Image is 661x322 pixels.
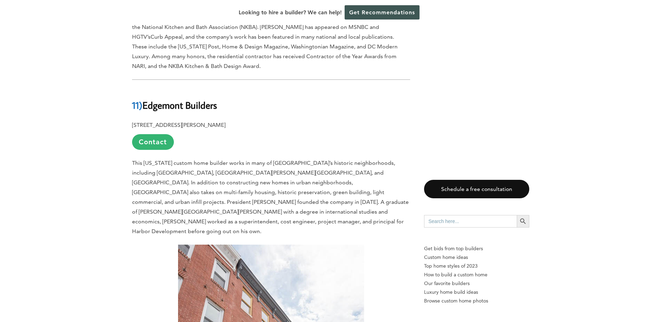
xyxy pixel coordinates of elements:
a: Custom home ideas [424,253,529,262]
a: How to build a custom home [424,270,529,279]
iframe: Drift Widget Chat Controller [626,287,653,314]
a: Luxury home build ideas [424,288,529,297]
b: 11) [132,99,143,111]
a: Get Recommendations [345,5,420,20]
a: Contact [132,134,174,150]
b: Edgemont Builders [143,99,217,111]
a: Top home styles of 2023 [424,262,529,270]
a: Browse custom home photos [424,297,529,305]
span: Curb Appeal [151,33,183,40]
input: Search here... [424,215,517,228]
a: Our favorite builders [424,279,529,288]
svg: Search [519,217,527,225]
span: , and the company’s work has been featured in many national and local publications. These include... [132,33,398,69]
b: [STREET_ADDRESS][PERSON_NAME] [132,122,225,128]
p: Get bids from top builders [424,244,529,253]
a: Schedule a free consultation [424,180,529,198]
span: This [US_STATE] custom home builder works in many of [GEOGRAPHIC_DATA]’s historic neighborhoods, ... [132,160,409,235]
